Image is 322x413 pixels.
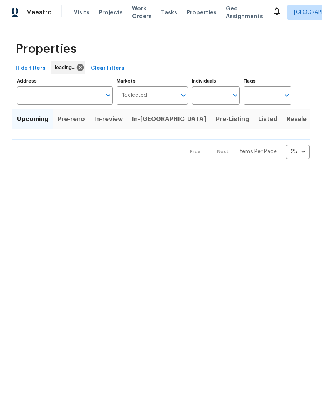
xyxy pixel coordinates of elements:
[51,61,85,74] div: loading...
[17,114,48,125] span: Upcoming
[183,145,310,159] nav: Pagination Navigation
[226,5,263,20] span: Geo Assignments
[74,8,90,16] span: Visits
[186,8,217,16] span: Properties
[178,90,189,101] button: Open
[258,114,277,125] span: Listed
[117,79,188,83] label: Markets
[58,114,85,125] span: Pre-reno
[286,114,307,125] span: Resale
[244,79,291,83] label: Flags
[230,90,241,101] button: Open
[286,142,310,162] div: 25
[55,64,78,71] span: loading...
[132,114,207,125] span: In-[GEOGRAPHIC_DATA]
[122,92,147,99] span: 1 Selected
[88,61,127,76] button: Clear Filters
[192,79,240,83] label: Individuals
[281,90,292,101] button: Open
[26,8,52,16] span: Maestro
[15,45,76,53] span: Properties
[103,90,114,101] button: Open
[17,79,113,83] label: Address
[99,8,123,16] span: Projects
[15,64,46,73] span: Hide filters
[161,10,177,15] span: Tasks
[12,61,49,76] button: Hide filters
[238,148,277,156] p: Items Per Page
[94,114,123,125] span: In-review
[216,114,249,125] span: Pre-Listing
[91,64,124,73] span: Clear Filters
[132,5,152,20] span: Work Orders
